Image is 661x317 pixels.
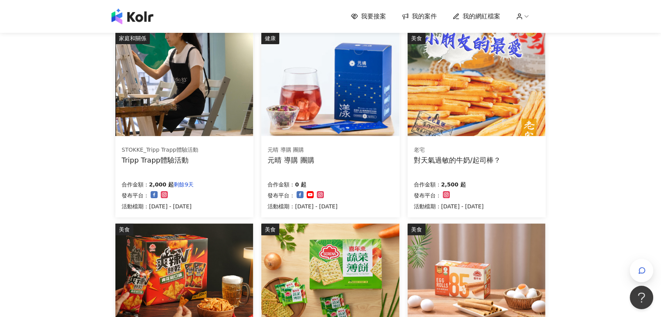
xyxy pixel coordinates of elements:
[295,180,306,189] p: 0 起
[122,180,149,189] p: 合作金額：
[408,32,545,136] img: 老宅牛奶棒/老宅起司棒
[149,180,174,189] p: 2,000 起
[630,286,653,309] iframe: Help Scout Beacon - Open
[261,224,279,235] div: 美食
[453,12,500,21] a: 我的網紅檔案
[174,180,194,189] p: 剩餘9天
[402,12,437,21] a: 我的案件
[122,155,198,165] div: Tripp Trapp體驗活動
[122,146,198,154] div: STOKKE_Tripp Trapp體驗活動
[408,224,426,235] div: 美食
[351,12,386,21] a: 我要接案
[408,32,426,44] div: 美食
[115,224,133,235] div: 美食
[463,12,500,21] span: 我的網紅檔案
[261,32,279,44] div: 健康
[115,32,253,136] img: 坐上tripp trapp、體驗專注繪畫創作
[268,191,295,200] p: 發布平台：
[268,180,295,189] p: 合作金額：
[414,146,501,154] div: 老宅
[414,155,501,165] div: 對天氣過敏的牛奶/起司棒？
[414,180,441,189] p: 合作金額：
[111,9,153,24] img: logo
[361,12,386,21] span: 我要接案
[261,32,399,136] img: 漾漾神｜活力莓果康普茶沖泡粉
[268,146,314,154] div: 元晴 導購 團購
[441,180,466,189] p: 2,500 起
[268,155,314,165] div: 元晴 導購 團購
[122,202,194,211] p: 活動檔期：[DATE] - [DATE]
[115,32,150,44] div: 家庭和關係
[414,202,484,211] p: 活動檔期：[DATE] - [DATE]
[412,12,437,21] span: 我的案件
[122,191,149,200] p: 發布平台：
[268,202,338,211] p: 活動檔期：[DATE] - [DATE]
[414,191,441,200] p: 發布平台：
